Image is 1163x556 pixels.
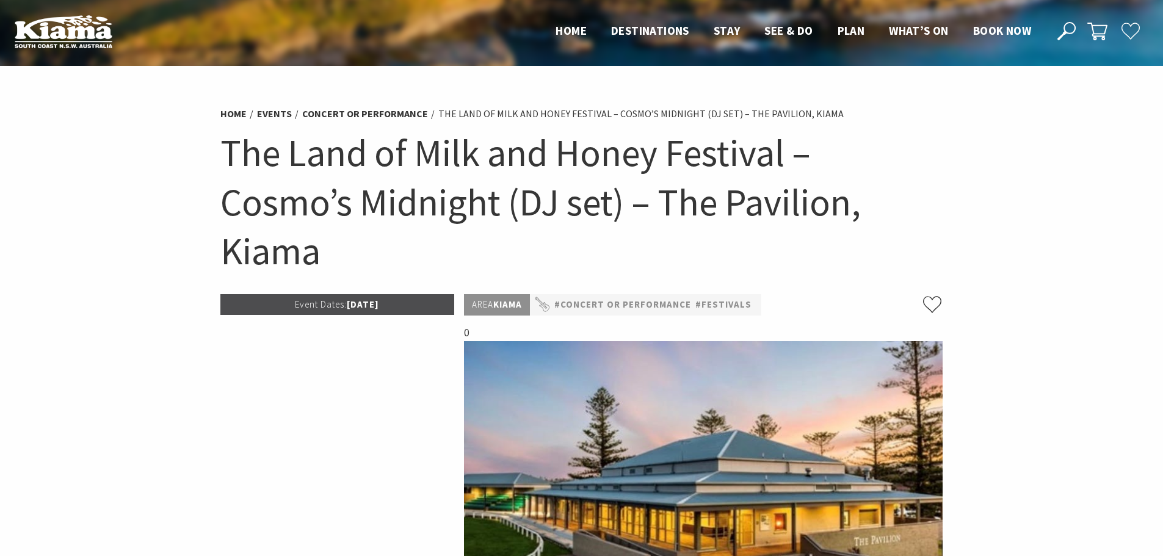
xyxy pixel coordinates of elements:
[472,298,493,310] span: Area
[438,106,844,122] li: The Land of Milk and Honey Festival – Cosmo’s Midnight (DJ set) – The Pavilion, Kiama
[838,23,865,39] a: Plan
[764,23,813,39] a: See & Do
[714,23,741,39] a: Stay
[889,23,949,38] span: What’s On
[543,21,1043,42] nav: Main Menu
[973,23,1031,39] a: Book now
[764,23,813,38] span: See & Do
[695,297,752,312] a: #Festivals
[295,298,347,310] span: Event Dates:
[611,23,689,38] span: Destinations
[611,23,689,39] a: Destinations
[257,107,292,120] a: Events
[889,23,949,39] a: What’s On
[973,23,1031,38] span: Book now
[556,23,587,39] a: Home
[302,107,428,120] a: Concert or Performance
[556,23,587,38] span: Home
[220,294,455,315] p: [DATE]
[220,128,943,276] h1: The Land of Milk and Honey Festival – Cosmo’s Midnight (DJ set) – The Pavilion, Kiama
[714,23,741,38] span: Stay
[838,23,865,38] span: Plan
[15,15,112,48] img: Kiama Logo
[554,297,691,312] a: #Concert or Performance
[220,107,247,120] a: Home
[464,294,530,316] p: Kiama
